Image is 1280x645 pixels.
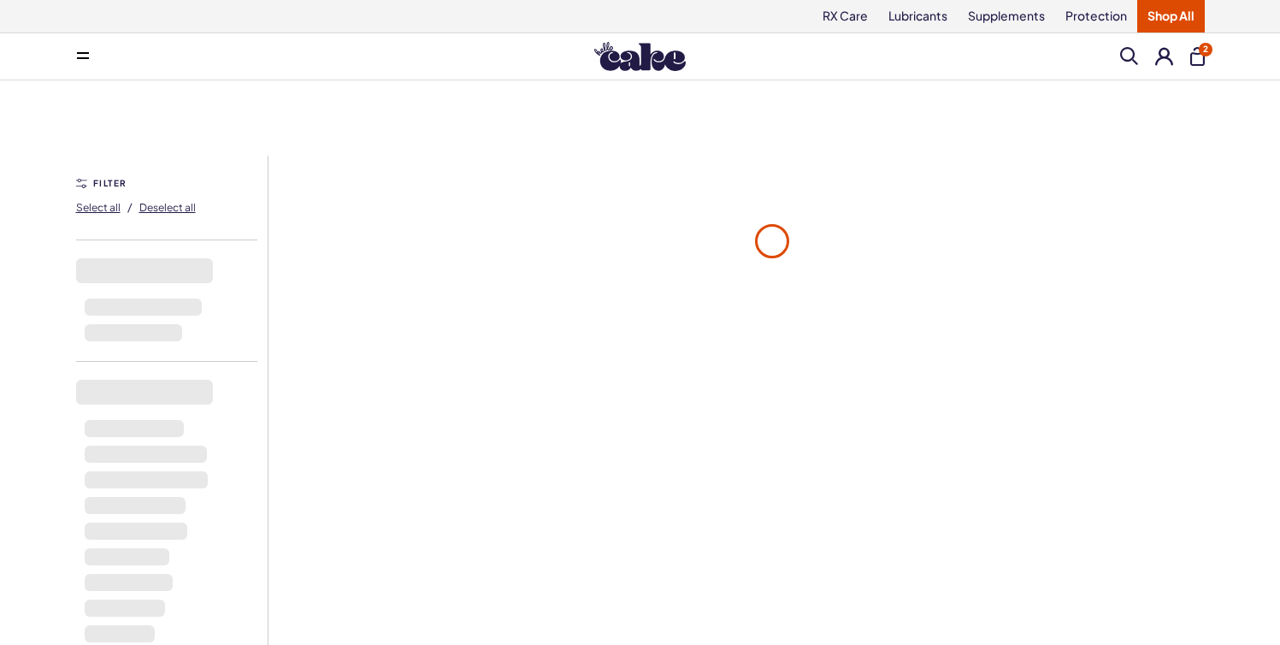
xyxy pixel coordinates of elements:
[139,193,196,221] button: Deselect all
[1199,43,1212,56] span: 2
[76,201,121,214] span: Select all
[594,42,686,71] img: Hello Cake
[127,199,133,215] span: /
[76,193,121,221] button: Select all
[139,201,196,214] span: Deselect all
[1190,47,1205,66] button: 2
